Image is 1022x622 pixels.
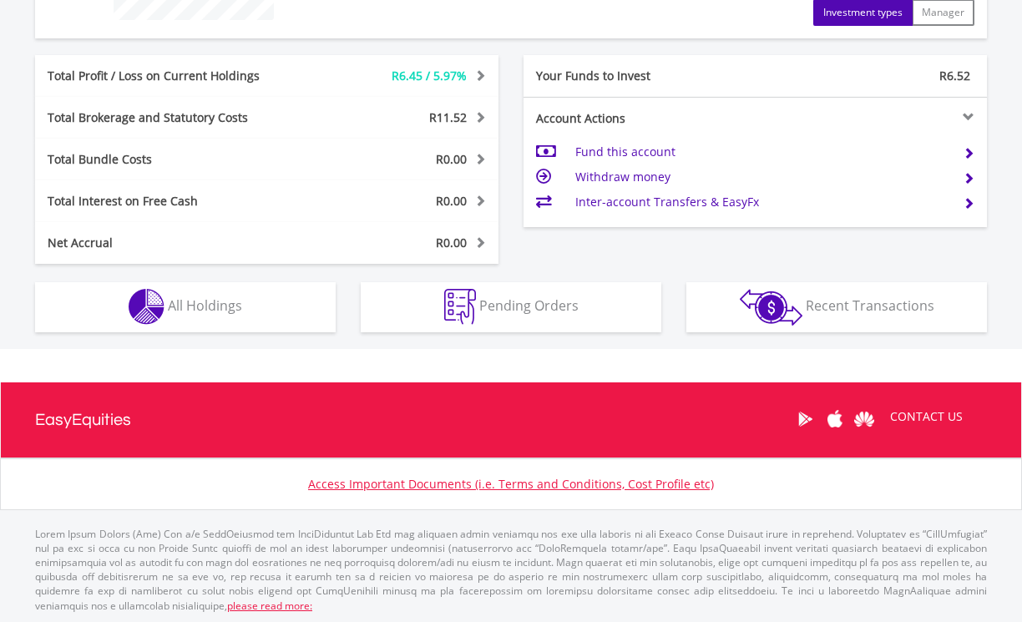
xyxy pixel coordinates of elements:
span: R11.52 [429,109,467,125]
span: All Holdings [168,296,242,315]
div: Total Brokerage and Statutory Costs [35,109,306,126]
div: Total Interest on Free Cash [35,193,306,210]
a: CONTACT US [878,393,974,440]
div: Account Actions [524,110,756,127]
span: R6.52 [939,68,970,83]
a: Huawei [849,393,878,445]
span: R6.45 / 5.97% [392,68,467,83]
a: EasyEquities [35,382,131,458]
a: please read more: [227,599,312,613]
a: Google Play [791,393,820,445]
span: Recent Transactions [806,296,934,315]
span: R0.00 [436,235,467,250]
a: Apple [820,393,849,445]
span: R0.00 [436,151,467,167]
button: Recent Transactions [686,282,987,332]
div: Total Bundle Costs [35,151,306,168]
td: Withdraw money [575,164,950,190]
td: Inter-account Transfers & EasyFx [575,190,950,215]
div: Total Profit / Loss on Current Holdings [35,68,306,84]
div: Your Funds to Invest [524,68,756,84]
span: R0.00 [436,193,467,209]
td: Fund this account [575,139,950,164]
img: transactions-zar-wht.png [740,289,802,326]
p: Lorem Ipsum Dolors (Ame) Con a/e SeddOeiusmod tem InciDiduntut Lab Etd mag aliquaen admin veniamq... [35,527,987,613]
img: pending_instructions-wht.png [444,289,476,325]
div: Net Accrual [35,235,306,251]
a: Access Important Documents (i.e. Terms and Conditions, Cost Profile etc) [308,476,714,492]
button: All Holdings [35,282,336,332]
span: Pending Orders [479,296,579,315]
button: Pending Orders [361,282,661,332]
img: holdings-wht.png [129,289,164,325]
